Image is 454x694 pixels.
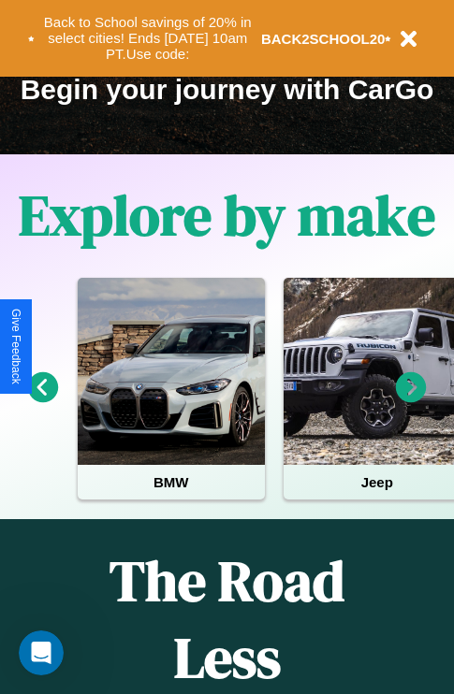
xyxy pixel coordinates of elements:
h1: Explore by make [19,177,435,253]
b: BACK2SCHOOL20 [261,31,386,47]
iframe: Intercom live chat [19,630,64,675]
div: Give Feedback [9,309,22,384]
h4: BMW [78,465,265,499]
button: Back to School savings of 20% in select cities! Ends [DATE] 10am PT.Use code: [35,9,261,67]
